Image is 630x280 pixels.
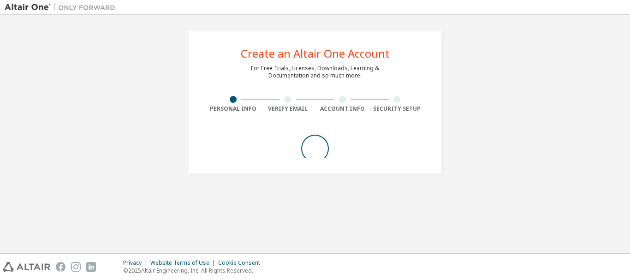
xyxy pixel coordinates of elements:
[218,259,266,267] div: Cookie Consent
[123,267,266,274] p: © 2025 Altair Engineering, Inc. All Rights Reserved.
[86,262,96,272] img: linkedin.svg
[251,65,379,79] div: For Free Trials, Licenses, Downloads, Learning & Documentation and so much more.
[71,262,81,272] img: instagram.svg
[206,105,261,113] div: Personal Info
[56,262,65,272] img: facebook.svg
[261,105,315,113] div: Verify Email
[150,259,218,267] div: Website Terms of Use
[3,262,50,272] img: altair_logo.svg
[5,3,120,12] img: Altair One
[370,105,425,113] div: Security Setup
[315,105,370,113] div: Account Info
[123,259,150,267] div: Privacy
[241,48,390,59] div: Create an Altair One Account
